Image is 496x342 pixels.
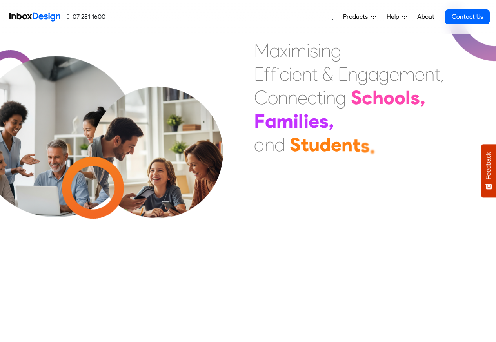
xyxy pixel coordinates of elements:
a: About [415,9,436,25]
div: s [411,86,420,109]
div: g [379,62,389,86]
div: E [254,62,264,86]
span: Products [343,12,371,22]
div: i [318,39,321,62]
div: Maximising Efficient & Engagement, Connecting Schools, Families, and Students. [254,39,444,156]
div: e [389,62,399,86]
div: s [360,134,370,157]
div: d [320,133,331,156]
div: f [264,62,270,86]
div: M [254,39,269,62]
div: F [254,109,265,133]
div: i [288,39,291,62]
div: e [331,133,342,156]
div: e [309,109,319,133]
div: c [307,86,317,109]
div: f [270,62,276,86]
div: n [321,39,331,62]
div: n [265,133,274,156]
div: s [319,109,329,133]
div: i [293,109,298,133]
a: 07 281 1600 [67,12,105,22]
div: e [292,62,302,86]
div: e [298,86,307,109]
button: Feedback - Show survey [481,144,496,197]
div: m [291,39,307,62]
div: a [254,133,265,156]
div: n [425,62,434,86]
div: , [440,62,444,86]
div: , [420,86,425,109]
div: o [268,86,278,109]
div: S [290,133,301,156]
div: n [326,86,336,109]
div: t [317,86,323,109]
div: m [399,62,415,86]
div: o [394,86,405,109]
div: n [302,62,312,86]
div: c [362,86,372,109]
div: t [301,133,309,156]
div: n [288,86,298,109]
span: Help [387,12,402,22]
div: g [331,39,342,62]
div: E [338,62,348,86]
div: n [348,62,358,86]
a: Products [340,9,379,25]
div: i [276,62,280,86]
div: & [322,62,333,86]
div: u [309,133,320,156]
div: a [265,109,276,133]
div: e [415,62,425,86]
div: i [289,62,292,86]
span: Feedback [485,152,492,179]
a: Contact Us [445,9,490,24]
div: h [372,86,383,109]
div: t [312,62,318,86]
div: s [310,39,318,62]
div: i [323,86,326,109]
div: t [352,133,360,157]
div: g [336,86,346,109]
div: C [254,86,268,109]
div: c [280,62,289,86]
div: n [342,133,352,156]
div: o [383,86,394,109]
div: S [351,86,362,109]
div: x [280,39,288,62]
div: a [269,39,280,62]
div: , [329,109,334,133]
div: m [276,109,293,133]
div: . [370,135,375,159]
div: g [358,62,368,86]
div: a [368,62,379,86]
div: i [303,109,309,133]
div: l [405,86,411,109]
div: i [307,39,310,62]
a: Help [383,9,411,25]
div: n [278,86,288,109]
div: l [298,109,303,133]
div: d [274,133,285,156]
div: t [434,62,440,86]
img: parents_with_child.png [75,85,240,250]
